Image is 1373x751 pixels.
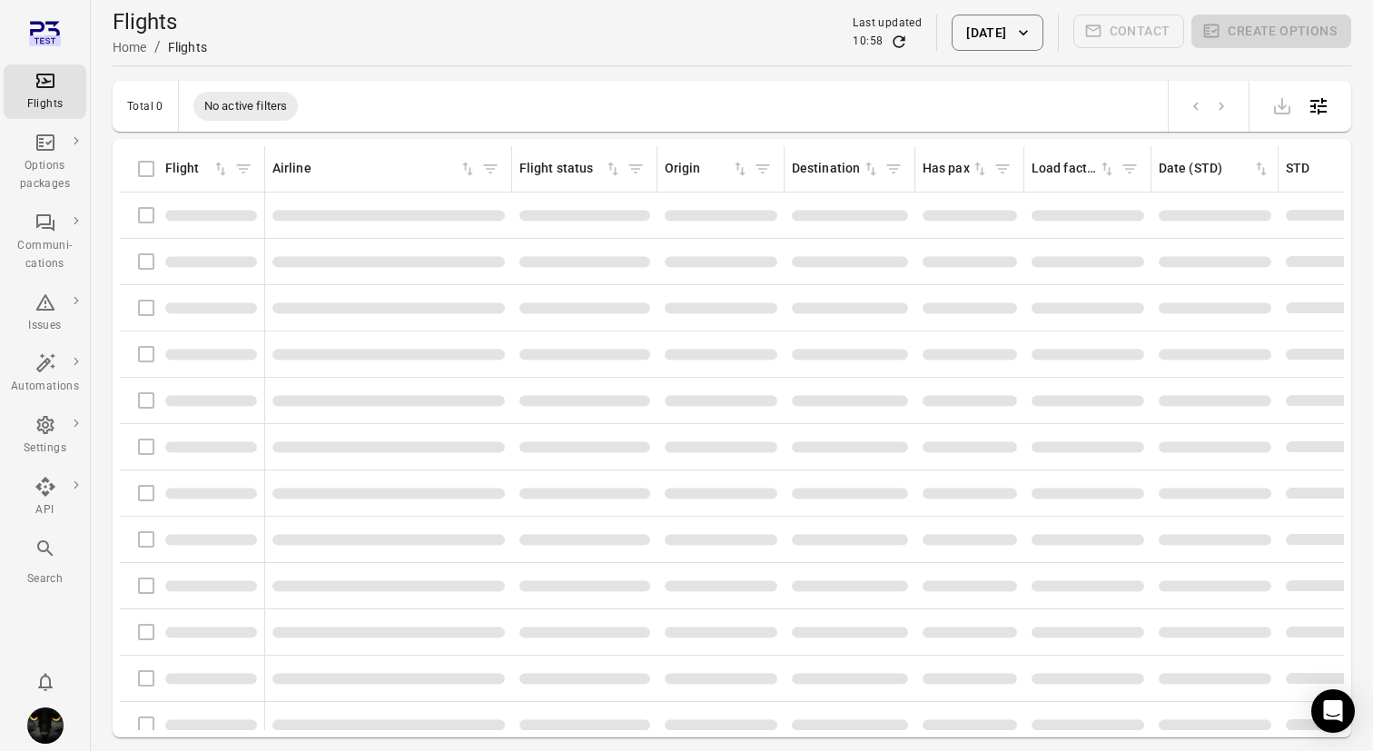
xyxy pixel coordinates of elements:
button: Open table configuration [1300,88,1337,124]
div: Last updated [853,15,922,33]
div: Options packages [11,157,79,193]
h1: Flights [113,7,207,36]
div: Communi-cations [11,237,79,273]
div: Sort by origin in ascending order [665,159,749,179]
div: Sort by flight status in ascending order [519,159,622,179]
nav: Breadcrumbs [113,36,207,58]
a: Automations [4,347,86,401]
div: Search [11,570,79,588]
div: Sort by airline in ascending order [272,159,477,179]
div: Open Intercom Messenger [1311,689,1355,733]
span: Filter by airline [477,155,504,183]
div: Total 0 [127,100,163,113]
a: Communi-cations [4,206,86,279]
span: Please make a selection to export [1264,96,1300,114]
button: Refresh data [890,33,908,51]
div: Sort by STD in ascending order [1286,159,1370,179]
a: Settings [4,409,86,463]
li: / [154,36,161,58]
div: Settings [11,440,79,458]
div: API [11,501,79,519]
span: Filter by flight status [622,155,649,183]
a: Home [113,40,147,54]
a: Issues [4,286,86,341]
span: Filter by load factor [1116,155,1143,183]
a: Flights [4,64,86,119]
button: Iris [20,700,71,751]
span: No active filters [193,97,299,115]
div: Sort by date (STD) in ascending order [1159,159,1270,179]
span: Please make a selection to create an option package [1191,15,1351,51]
span: Filter by flight [230,155,257,183]
img: images [27,707,64,744]
a: Options packages [4,126,86,199]
div: Issues [11,317,79,335]
div: Sort by load factor in ascending order [1032,159,1116,179]
button: [DATE] [952,15,1042,51]
div: 10:58 [853,33,883,51]
nav: pagination navigation [1183,94,1234,118]
button: Search [4,532,86,593]
span: Please make a selection to create communications [1073,15,1185,51]
div: Sort by destination in ascending order [792,159,880,179]
button: Notifications [27,664,64,700]
div: Sort by has pax in ascending order [923,159,989,179]
span: Filter by origin [749,155,776,183]
div: Flights [11,95,79,114]
span: Filter by destination [880,155,907,183]
div: Flights [168,38,207,56]
div: Automations [11,378,79,396]
div: Sort by flight in ascending order [165,159,230,179]
span: Filter by has pax [989,155,1016,183]
a: API [4,470,86,525]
